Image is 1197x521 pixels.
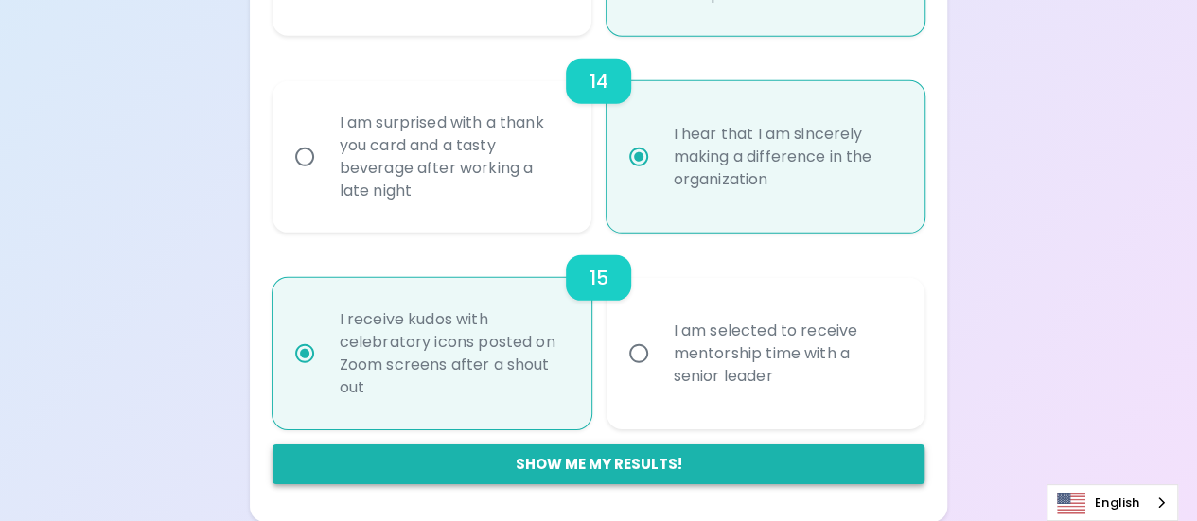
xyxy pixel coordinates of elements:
[273,233,925,429] div: choice-group-check
[1047,484,1178,521] aside: Language selected: English
[273,36,925,233] div: choice-group-check
[659,100,915,214] div: I hear that I am sincerely making a difference in the organization
[325,89,581,225] div: I am surprised with a thank you card and a tasty beverage after working a late night
[1047,484,1178,521] div: Language
[273,444,925,484] button: Show me my results!
[325,286,581,422] div: I receive kudos with celebratory icons posted on Zoom screens after a shout out
[1047,485,1177,520] a: English
[659,297,915,410] div: I am selected to receive mentorship time with a senior leader
[589,263,607,293] h6: 15
[589,66,607,96] h6: 14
